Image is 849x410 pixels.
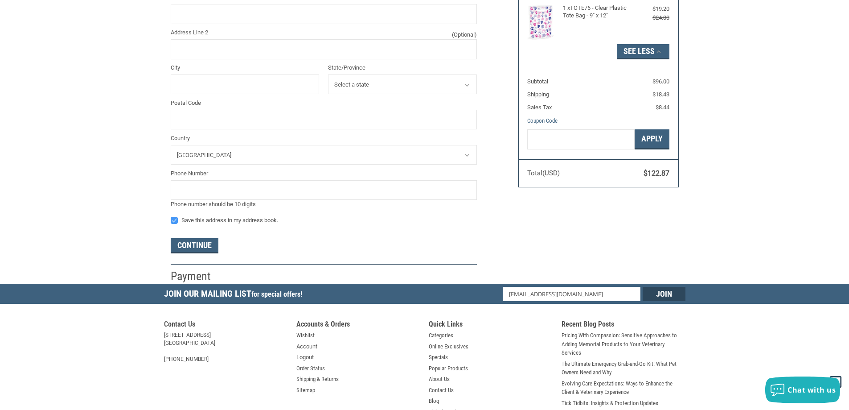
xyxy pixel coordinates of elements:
span: $18.43 [652,91,669,98]
div: $19.20 [634,4,669,13]
div: Phone number should be 10 digits [171,200,477,209]
span: Total (USD) [527,169,560,177]
a: Pricing With Compassion: Sensitive Approaches to Adding Memorial Products to Your Veterinary Serv... [562,331,685,357]
a: About Us [429,375,450,384]
a: Logout [296,353,314,362]
a: Sitemap [296,386,315,395]
label: City [171,63,320,72]
a: Order Status [296,364,325,373]
span: Shipping [527,91,549,98]
span: Sales Tax [527,104,552,111]
a: Blog [429,397,439,406]
label: Save this address in my address book. [171,217,477,224]
button: Chat with us [765,377,840,403]
button: See Less [617,44,669,59]
span: Subtotal [527,78,548,85]
a: Account [296,342,317,351]
button: Apply [635,129,669,149]
h5: Accounts & Orders [296,320,420,331]
a: Tick Tidbits: Insights & Protection Updates [562,399,658,408]
a: Popular Products [429,364,468,373]
h5: Contact Us [164,320,288,331]
a: Categories [429,331,453,340]
a: Wishlist [296,331,315,340]
span: $8.44 [656,104,669,111]
input: Gift Certificate or Coupon Code [527,129,635,149]
a: The Ultimate Emergency Grab-and-Go Kit: What Pet Owners Need and Why [562,360,685,377]
span: for special offers! [251,290,302,298]
h5: Quick Links [429,320,553,331]
input: Join [643,287,685,301]
span: Chat with us [787,385,836,395]
button: Continue [171,238,218,253]
a: Coupon Code [527,117,558,124]
a: Specials [429,353,448,362]
label: State/Province [328,63,477,72]
h5: Join Our Mailing List [164,284,307,306]
h4: 1 x TOTE76 - Clear Plastic Tote Bag - 9" x 12" [563,4,632,19]
a: Shipping & Returns [296,375,339,384]
a: Online Exclusives [429,342,468,351]
small: (Optional) [452,30,477,39]
h5: Recent Blog Posts [562,320,685,331]
span: $96.00 [652,78,669,85]
div: $24.00 [634,13,669,22]
label: Phone Number [171,169,477,178]
address: [STREET_ADDRESS] [GEOGRAPHIC_DATA] [PHONE_NUMBER] [164,331,288,363]
label: Country [171,134,477,143]
label: Postal Code [171,99,477,108]
span: $122.87 [644,169,669,178]
a: Contact Us [429,386,454,395]
label: Address Line 2 [171,28,477,37]
h2: Payment [171,269,223,284]
a: Evolving Care Expectations: Ways to Enhance the Client & Veterinary Experience [562,379,685,397]
input: Email [503,287,640,301]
